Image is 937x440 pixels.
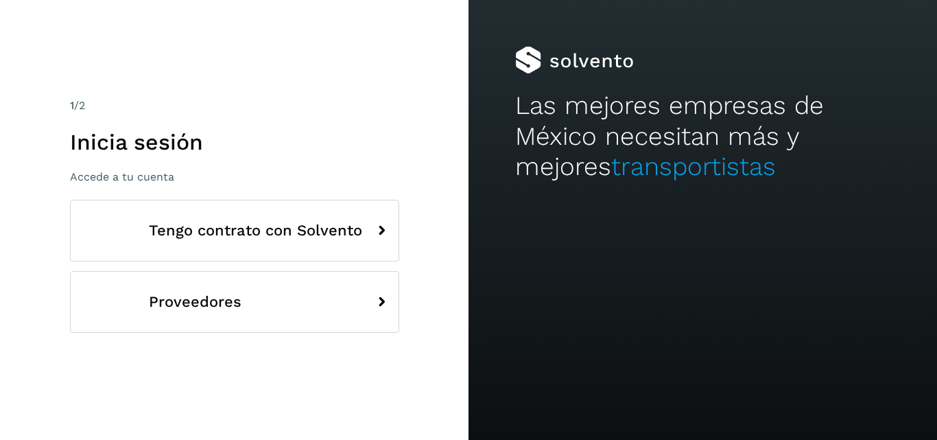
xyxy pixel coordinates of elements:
[70,97,399,114] div: /2
[70,99,74,112] span: 1
[70,129,399,155] h1: Inicia sesión
[515,91,890,182] h2: Las mejores empresas de México necesitan más y mejores
[70,170,399,183] p: Accede a tu cuenta
[70,200,399,262] button: Tengo contrato con Solvento
[149,294,241,310] span: Proveedores
[70,271,399,333] button: Proveedores
[149,222,362,239] span: Tengo contrato con Solvento
[611,152,776,181] span: transportistas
